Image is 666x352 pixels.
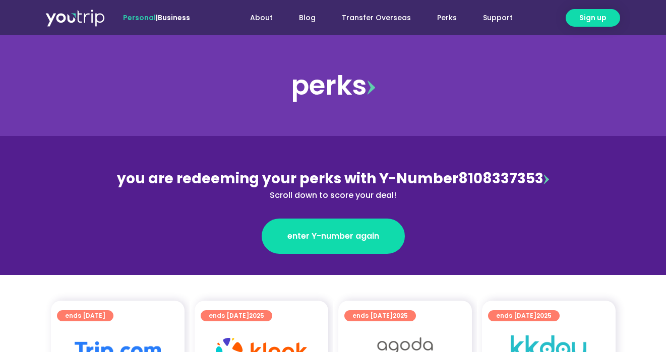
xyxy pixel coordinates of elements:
nav: Menu [217,9,526,27]
a: Transfer Overseas [329,9,424,27]
span: ends [DATE] [496,310,552,321]
a: ends [DATE]2025 [488,310,560,321]
span: you are redeeming your perks with Y-Number [117,169,458,188]
span: ends [DATE] [65,310,105,321]
span: Sign up [579,13,607,23]
a: ends [DATE] [57,310,113,321]
a: Business [158,13,190,23]
div: Scroll down to score your deal! [114,189,552,201]
div: 8108337353 [114,168,552,201]
span: 2025 [393,311,408,320]
span: 2025 [249,311,264,320]
span: | [123,13,190,23]
a: enter Y-number again [262,219,405,254]
span: ends [DATE] [352,310,408,321]
a: About [237,9,286,27]
a: Support [470,9,526,27]
a: Blog [286,9,329,27]
span: Personal [123,13,156,23]
a: Sign up [566,9,620,27]
a: ends [DATE]2025 [344,310,416,321]
a: ends [DATE]2025 [201,310,272,321]
a: Perks [424,9,470,27]
span: enter Y-number again [287,230,379,242]
span: 2025 [536,311,552,320]
span: ends [DATE] [209,310,264,321]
